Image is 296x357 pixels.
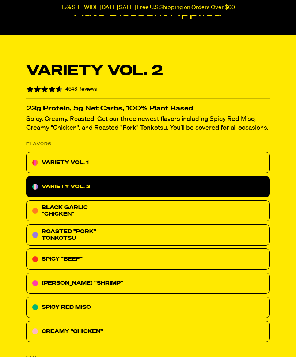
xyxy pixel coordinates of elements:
[42,255,83,263] p: SPICY "BEEF"
[26,62,163,80] p: Variety Vol. 2
[26,224,270,246] div: ROASTED "PORK" TONKOTSU
[65,87,97,92] span: 4643 Reviews
[32,160,38,166] img: icon-variety-vol-1.svg
[26,200,270,221] div: BLACK GARLIC "CHICKEN"
[32,328,38,334] img: c10dfa8e-creamy-chicken.svg
[26,140,52,148] p: FLAVORS
[32,184,38,190] img: icon-variety-vol2.svg
[42,229,96,241] span: ROASTED "PORK" TONKOTSU
[61,4,235,11] p: 15% SITEWIDE [DATE] SALE | Free U.S Shipping on Orders Over $60
[26,297,270,318] div: SPICY RED MISO
[32,280,38,286] img: 0be15cd5-tom-youm-shrimp.svg
[42,205,88,217] span: BLACK GARLIC "CHICKEN"
[32,304,38,310] img: fc2c7a02-spicy-red-miso.svg
[42,303,91,312] p: SPICY RED MISO
[26,115,270,132] p: Spicy. Creamy. Roasted. Get our three newest flavors including Spicy Red Miso, Creamy "Chicken", ...
[26,321,270,342] div: CREAMY "CHICKEN"
[32,208,38,214] img: icon-black-garlic-chicken.svg
[26,152,270,173] div: VARIETY VOL. 1
[26,176,270,197] div: VARIETY VOL. 2
[26,106,270,111] h2: 23g Protein, 5g Net Carbs, 100% Plant Based
[42,327,103,336] p: CREAMY "CHICKEN"
[32,256,38,262] img: 7abd0c97-spicy-beef.svg
[42,158,89,167] p: VARIETY VOL. 1
[42,279,123,288] p: [PERSON_NAME] "SHRIMP"
[42,182,90,191] p: VARIETY VOL. 2
[26,273,270,294] div: [PERSON_NAME] "SHRIMP"
[32,232,38,238] img: 57ed4456-roasted-pork-tonkotsu.svg
[26,248,270,270] div: SPICY "BEEF"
